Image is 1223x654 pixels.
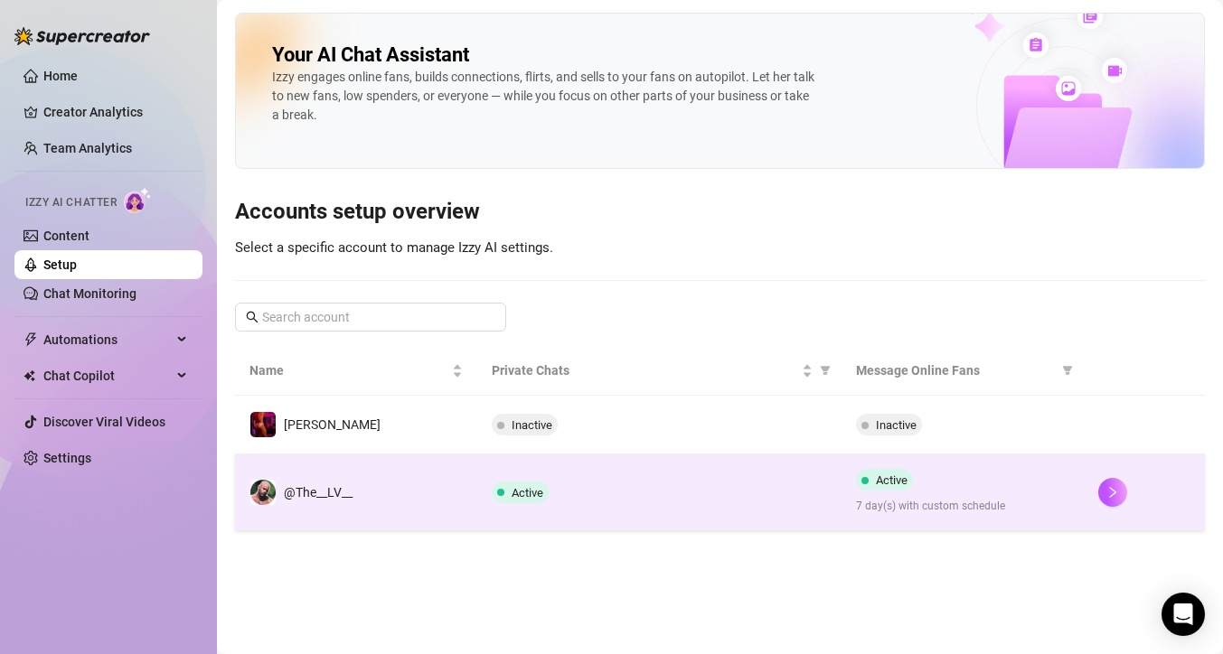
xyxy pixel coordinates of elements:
span: Active [876,473,908,487]
input: Search account [262,307,481,327]
span: Inactive [876,418,917,432]
a: Home [43,69,78,83]
img: Chat Copilot [24,369,35,382]
span: filter [1062,365,1073,376]
span: Inactive [512,418,552,432]
span: Name [249,360,448,380]
a: Team Analytics [43,141,132,155]
a: Setup [43,257,77,272]
a: Settings [43,451,91,465]
img: logo-BBDzfeDw.svg [14,27,150,45]
span: [PERSON_NAME] [284,417,381,432]
span: filter [820,365,831,376]
img: @The__LV__ [250,480,276,505]
a: Chat Monitoring [43,286,136,301]
button: right [1098,478,1127,507]
th: Name [235,346,477,396]
span: Active [512,486,543,500]
a: Creator Analytics [43,98,188,126]
span: Automations [43,325,172,354]
img: Felix [250,412,276,437]
span: filter [816,357,834,384]
span: Select a specific account to manage Izzy AI settings. [235,239,553,256]
img: AI Chatter [124,187,152,213]
h3: Accounts setup overview [235,198,1205,227]
a: Discover Viral Videos [43,415,165,429]
div: Open Intercom Messenger [1162,593,1205,636]
span: Private Chats [492,360,797,380]
span: thunderbolt [24,332,38,347]
span: search [246,311,259,323]
span: right [1106,486,1119,499]
span: Izzy AI Chatter [25,194,117,211]
span: filter [1058,357,1077,384]
div: Izzy engages online fans, builds connections, flirts, and sells to your fans on autopilot. Let he... [272,68,814,125]
span: 7 day(s) with custom schedule [856,498,1069,515]
th: Private Chats [477,346,841,396]
span: Message Online Fans [856,360,1055,380]
h2: Your AI Chat Assistant [272,42,469,68]
span: Chat Copilot [43,361,172,390]
a: Content [43,229,89,243]
span: @The__LV__ [284,485,353,500]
